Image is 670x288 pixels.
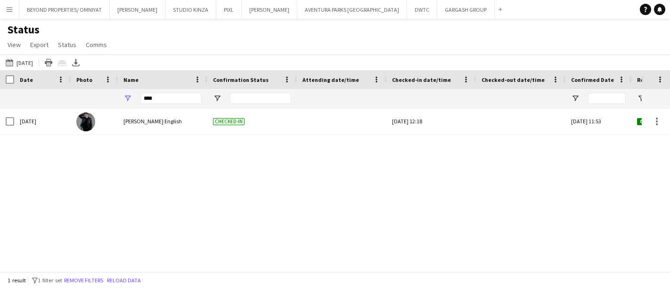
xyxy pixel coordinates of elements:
button: [PERSON_NAME] [110,0,165,19]
span: Confirmed Date [571,76,614,83]
button: PIXL [216,0,242,19]
app-action-btn: Export XLSX [70,57,82,68]
span: Checked-in [213,118,245,125]
button: [PERSON_NAME] [242,0,297,19]
span: View [8,40,21,49]
span: Status [58,40,76,49]
span: Confirmation Status [213,76,269,83]
span: Photo [76,76,92,83]
span: Name [123,76,139,83]
span: Date [20,76,33,83]
span: 1 filter set [38,277,62,284]
button: Open Filter Menu [637,94,645,103]
div: [DATE] 11:53 [565,108,631,134]
button: GARGASH GROUP [437,0,495,19]
button: STUDIO KINZA [165,0,216,19]
button: [DATE] [4,57,35,68]
div: [DATE] 12:18 [392,108,470,134]
span: Comms [86,40,107,49]
div: [DATE] [14,108,71,134]
input: Confirmation Status Filter Input [230,93,291,104]
span: Checked-in date/time [392,76,451,83]
img: Nathan piolo English [76,112,95,131]
button: BEYOND PROPERTIES/ OMNIYAT [19,0,110,19]
button: Reload data [105,275,143,286]
button: Open Filter Menu [213,94,221,103]
button: DWTC [407,0,437,19]
span: Role Status [637,76,668,83]
button: AVENTURA PARKS [GEOGRAPHIC_DATA] [297,0,407,19]
a: Export [26,39,52,51]
span: Attending date/time [302,76,359,83]
app-action-btn: Print [43,57,54,68]
a: View [4,39,25,51]
button: Open Filter Menu [123,94,132,103]
a: Status [54,39,80,51]
span: [PERSON_NAME] English [123,118,182,125]
a: Comms [82,39,111,51]
span: Checked-out date/time [482,76,545,83]
input: Name Filter Input [140,93,202,104]
input: Confirmed Date Filter Input [588,93,626,104]
button: Remove filters [62,275,105,286]
span: Export [30,40,49,49]
button: Open Filter Menu [571,94,580,103]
